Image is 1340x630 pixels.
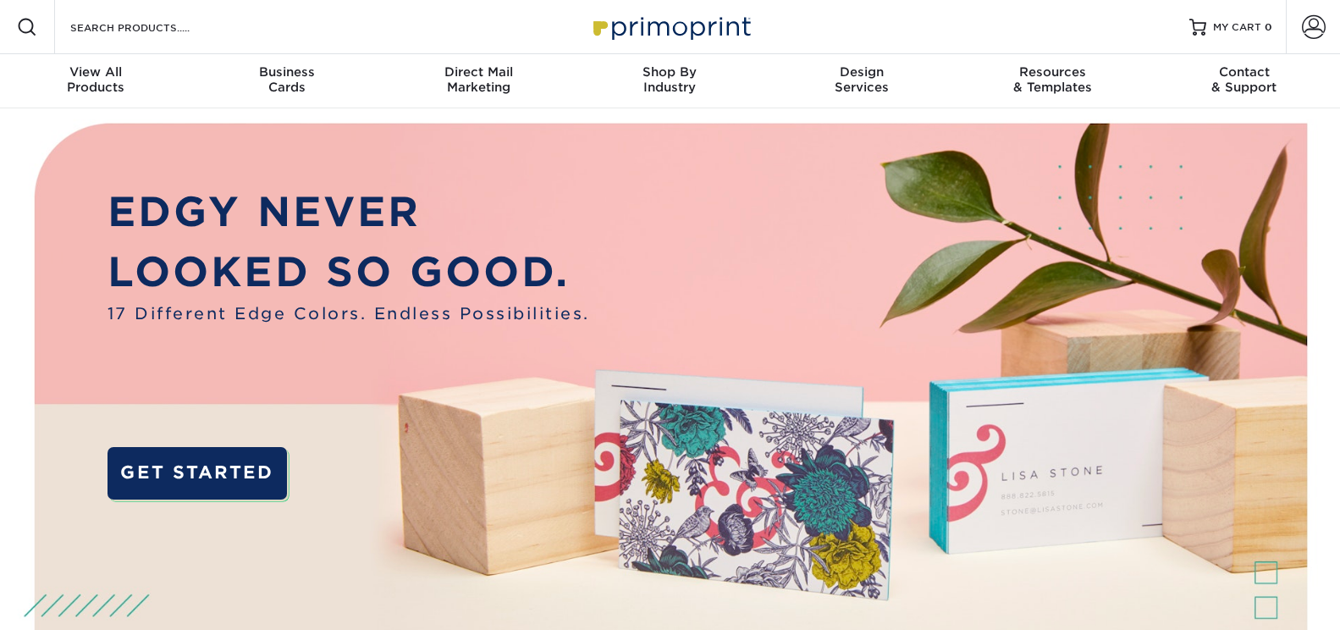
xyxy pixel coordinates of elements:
a: GET STARTED [108,447,287,500]
span: Business [191,64,383,80]
a: Resources& Templates [957,54,1149,108]
div: Marketing [383,64,574,95]
a: DesignServices [766,54,957,108]
div: & Support [1149,64,1340,95]
span: Direct Mail [383,64,574,80]
span: Design [766,64,957,80]
a: Contact& Support [1149,54,1340,108]
div: Industry [574,64,765,95]
p: LOOKED SO GOOD. [108,241,590,301]
span: 17 Different Edge Colors. Endless Possibilities. [108,302,590,327]
span: Contact [1149,64,1340,80]
div: Services [766,64,957,95]
div: & Templates [957,64,1149,95]
a: BusinessCards [191,54,383,108]
span: MY CART [1213,20,1261,35]
img: Primoprint [586,8,755,45]
span: 0 [1265,21,1272,33]
p: EDGY NEVER [108,181,590,241]
div: Cards [191,64,383,95]
span: Shop By [574,64,765,80]
a: Shop ByIndustry [574,54,765,108]
a: Direct MailMarketing [383,54,574,108]
span: Resources [957,64,1149,80]
input: SEARCH PRODUCTS..... [69,17,234,37]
